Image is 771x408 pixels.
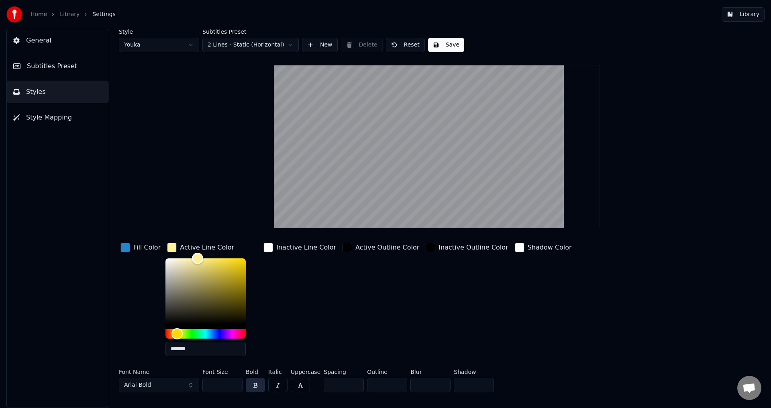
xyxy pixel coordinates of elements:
[26,113,72,122] span: Style Mapping
[133,243,161,252] div: Fill Color
[246,369,265,375] label: Bold
[202,29,299,35] label: Subtitles Preset
[439,243,508,252] div: Inactive Outline Color
[124,381,151,389] span: Arial Bold
[92,10,115,18] span: Settings
[180,243,234,252] div: Active Line Color
[26,87,46,97] span: Styles
[26,36,51,45] span: General
[302,38,338,52] button: New
[31,10,116,18] nav: breadcrumb
[454,369,494,375] label: Shadow
[7,81,109,103] button: Styles
[60,10,80,18] a: Library
[722,7,765,22] button: Library
[165,329,246,339] div: Hue
[7,29,109,52] button: General
[410,369,451,375] label: Blur
[165,241,236,254] button: Active Line Color
[165,258,246,324] div: Color
[291,369,320,375] label: Uppercase
[424,241,510,254] button: Inactive Outline Color
[367,369,407,375] label: Outline
[386,38,425,52] button: Reset
[119,29,199,35] label: Style
[324,369,364,375] label: Spacing
[6,6,22,22] img: youka
[31,10,47,18] a: Home
[7,55,109,77] button: Subtitles Preset
[737,376,761,400] a: Open chat
[355,243,419,252] div: Active Outline Color
[119,241,162,254] button: Fill Color
[262,241,338,254] button: Inactive Line Color
[119,369,199,375] label: Font Name
[341,241,421,254] button: Active Outline Color
[513,241,573,254] button: Shadow Color
[428,38,464,52] button: Save
[7,106,109,129] button: Style Mapping
[27,61,77,71] span: Subtitles Preset
[268,369,288,375] label: Italic
[202,369,243,375] label: Font Size
[528,243,572,252] div: Shadow Color
[276,243,336,252] div: Inactive Line Color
